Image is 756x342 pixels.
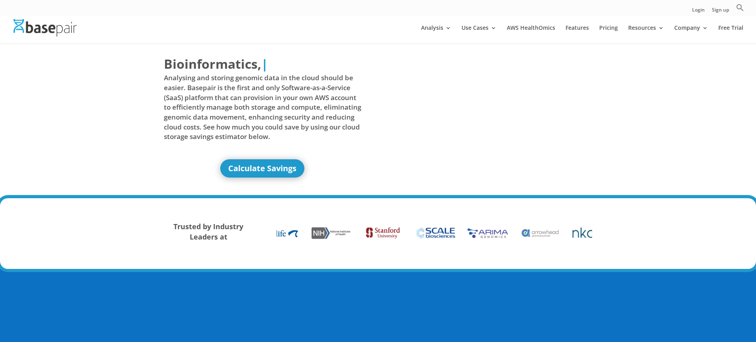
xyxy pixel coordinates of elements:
[566,25,589,44] a: Features
[599,25,618,44] a: Pricing
[736,4,744,16] a: Search Icon Link
[507,25,555,44] a: AWS HealthOmics
[220,159,304,178] a: Calculate Savings
[164,55,261,73] span: Bioinformatics,
[164,73,362,141] span: Analysing and storing genomic data in the cloud should be easier. Basepair is the first and only ...
[718,25,743,44] a: Free Trial
[736,4,744,12] svg: Search
[13,19,77,36] img: Basepair
[462,25,496,44] a: Use Cases
[692,8,705,16] a: Login
[628,25,664,44] a: Resources
[674,25,708,44] a: Company
[173,222,243,242] strong: Trusted by Industry Leaders at
[261,55,268,72] span: |
[712,8,729,16] a: Sign up
[421,25,451,44] a: Analysis
[384,55,582,166] iframe: Basepair - NGS Analysis Simplified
